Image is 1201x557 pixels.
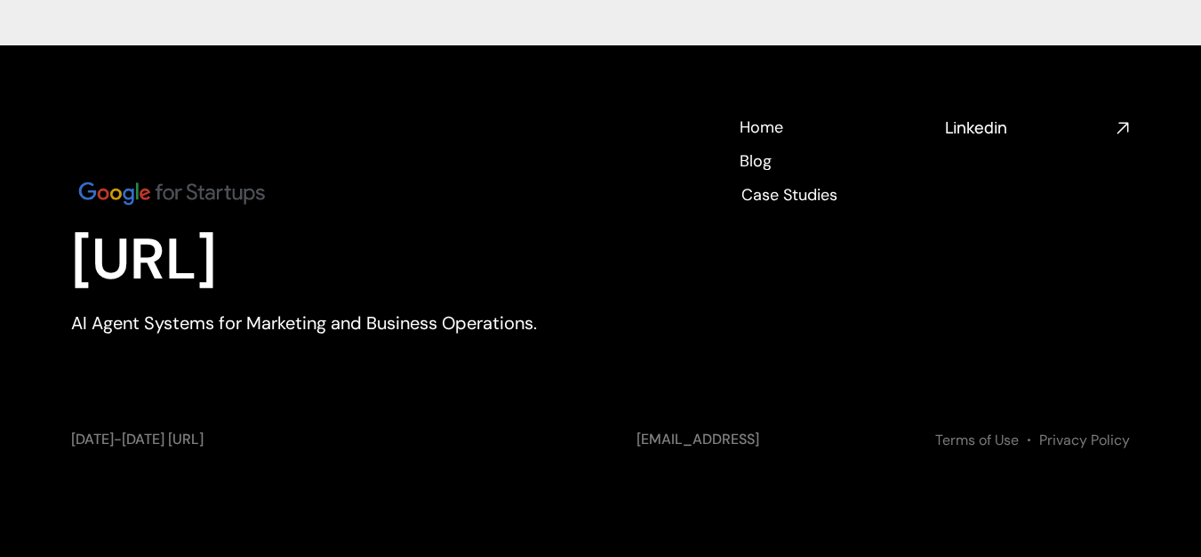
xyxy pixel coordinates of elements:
nav: Footer navigation [739,117,924,204]
p: Case Studies [741,184,837,206]
nav: Social media links [945,117,1130,139]
p: [URL] [71,226,560,295]
a: [EMAIL_ADDRESS] [637,430,759,448]
p: Blog [740,150,772,173]
a: Linkedin [945,117,1130,139]
p: AI Agent Systems for Marketing and Business Operations. [71,311,560,335]
a: Terms of Use [935,431,1019,449]
p: [DATE]-[DATE] [URL] [71,430,468,449]
a: Privacy Policy [1039,431,1130,449]
p: Home [740,117,783,139]
a: Blog [739,150,772,170]
a: Home [739,117,784,136]
h4: Linkedin [945,117,1109,139]
a: Case Studies [739,184,839,204]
